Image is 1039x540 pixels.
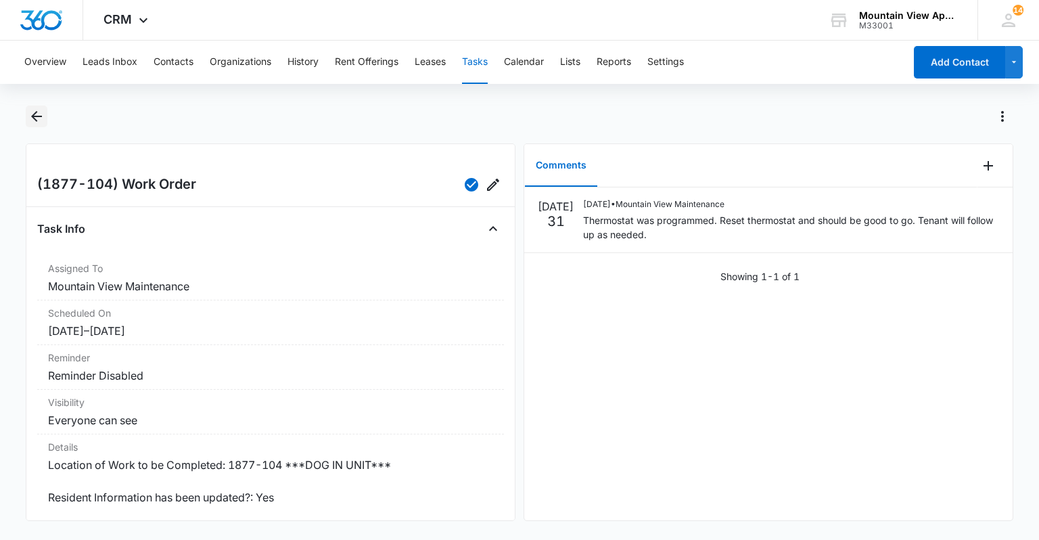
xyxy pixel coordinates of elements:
[37,256,504,300] div: Assigned ToMountain View Maintenance
[48,323,493,339] dd: [DATE] – [DATE]
[48,306,493,320] dt: Scheduled On
[48,457,493,538] dd: Location of Work to be Completed: 1877-104 ***DOG IN UNIT*** Resident Information has been update...
[547,215,565,228] p: 31
[37,390,504,434] div: VisibilityEveryone can see
[48,395,493,409] dt: Visibility
[859,21,958,30] div: account id
[482,174,504,196] button: Edit
[1013,5,1023,16] span: 14
[287,41,319,84] button: History
[83,41,137,84] button: Leads Inbox
[525,145,597,187] button: Comments
[37,345,504,390] div: ReminderReminder Disabled
[504,41,544,84] button: Calendar
[560,41,580,84] button: Lists
[48,261,493,275] dt: Assigned To
[48,367,493,384] dd: Reminder Disabled
[48,351,493,365] dt: Reminder
[103,12,132,26] span: CRM
[48,440,493,454] dt: Details
[48,278,493,294] dd: Mountain View Maintenance
[335,41,398,84] button: Rent Offerings
[24,41,66,84] button: Overview
[37,174,196,196] h2: (1877-104) Work Order
[583,213,999,242] p: Thermostat was programmed. Reset thermostat and should be good to go. Tenant will follow up as ne...
[977,155,999,177] button: Add Comment
[914,46,1005,78] button: Add Contact
[37,300,504,345] div: Scheduled On[DATE]–[DATE]
[482,218,504,240] button: Close
[210,41,271,84] button: Organizations
[26,106,47,127] button: Back
[583,198,999,210] p: [DATE] • Mountain View Maintenance
[1013,5,1023,16] div: notifications count
[597,41,631,84] button: Reports
[462,41,488,84] button: Tasks
[48,412,493,428] dd: Everyone can see
[538,198,574,215] p: [DATE]
[37,221,85,237] h4: Task Info
[154,41,193,84] button: Contacts
[720,269,800,284] p: Showing 1-1 of 1
[859,10,958,21] div: account name
[992,106,1013,127] button: Actions
[415,41,446,84] button: Leases
[647,41,684,84] button: Settings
